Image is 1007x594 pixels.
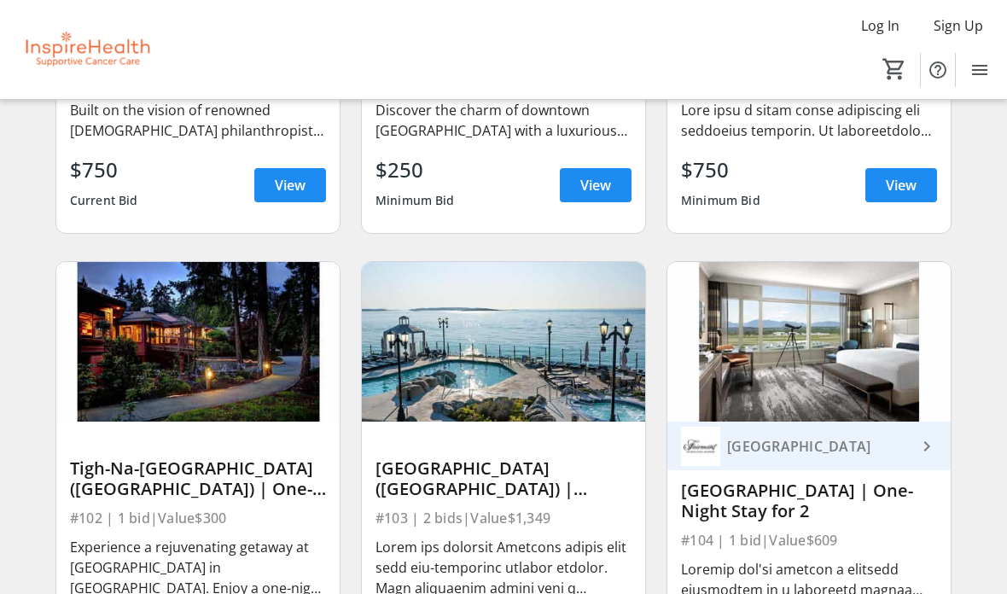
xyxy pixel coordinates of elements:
span: View [580,175,611,195]
div: Built on the vision of renowned [DEMOGRAPHIC_DATA] philanthropist and social innovator [PERSON_NA... [70,100,326,141]
div: [GEOGRAPHIC_DATA] [720,438,917,455]
div: [GEOGRAPHIC_DATA] | One-Night Stay for 2 [681,480,937,521]
div: $750 [70,154,138,185]
button: Sign Up [920,12,997,39]
img: Fairmont Vancouver Airport | One-Night Stay for 2 [667,262,951,422]
span: View [275,175,306,195]
button: Log In [847,12,913,39]
div: #102 | 1 bid | Value $300 [70,506,326,530]
div: Tigh-Na-[GEOGRAPHIC_DATA] ([GEOGRAPHIC_DATA]) | One-Night Getaway at [GEOGRAPHIC_DATA] [70,458,326,499]
div: Minimum Bid [375,185,455,216]
button: Menu [963,53,997,87]
button: Cart [879,54,910,84]
div: #103 | 2 bids | Value $1,349 [375,506,632,530]
img: Oak Bay Beach Hotel (Victoria) | Ultimate 2 Night Victoria Getaway for 2 [362,262,645,422]
div: Lore ipsu d sitam conse adipiscing eli seddoeius temporin. Ut laboreetdolo mag-aliquaeni adminimv... [681,100,937,141]
div: $250 [375,154,455,185]
div: [GEOGRAPHIC_DATA] ([GEOGRAPHIC_DATA]) | Ultimate 2 Night Victoria Getaway for 2 [375,458,632,499]
a: View [254,168,326,202]
a: View [560,168,632,202]
div: Discover the charm of downtown [GEOGRAPHIC_DATA] with a luxurious one-night stay in a spacious on... [375,100,632,141]
span: Log In [861,15,899,36]
button: Help [921,53,955,87]
a: View [865,168,937,202]
div: #104 | 1 bid | Value $609 [681,528,937,552]
mat-icon: keyboard_arrow_right [917,436,937,457]
img: InspireHealth Supportive Cancer Care's Logo [10,7,162,92]
a: Fairmont Vancouver Airport[GEOGRAPHIC_DATA] [667,422,951,470]
div: Current Bid [70,185,138,216]
span: Sign Up [934,15,983,36]
div: $750 [681,154,760,185]
div: Minimum Bid [681,185,760,216]
span: View [886,175,917,195]
img: Tigh-Na-Mara Seaside Resort (Parksville) | One-Night Getaway at Spa Bunglow [56,262,340,422]
img: Fairmont Vancouver Airport [681,427,720,466]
